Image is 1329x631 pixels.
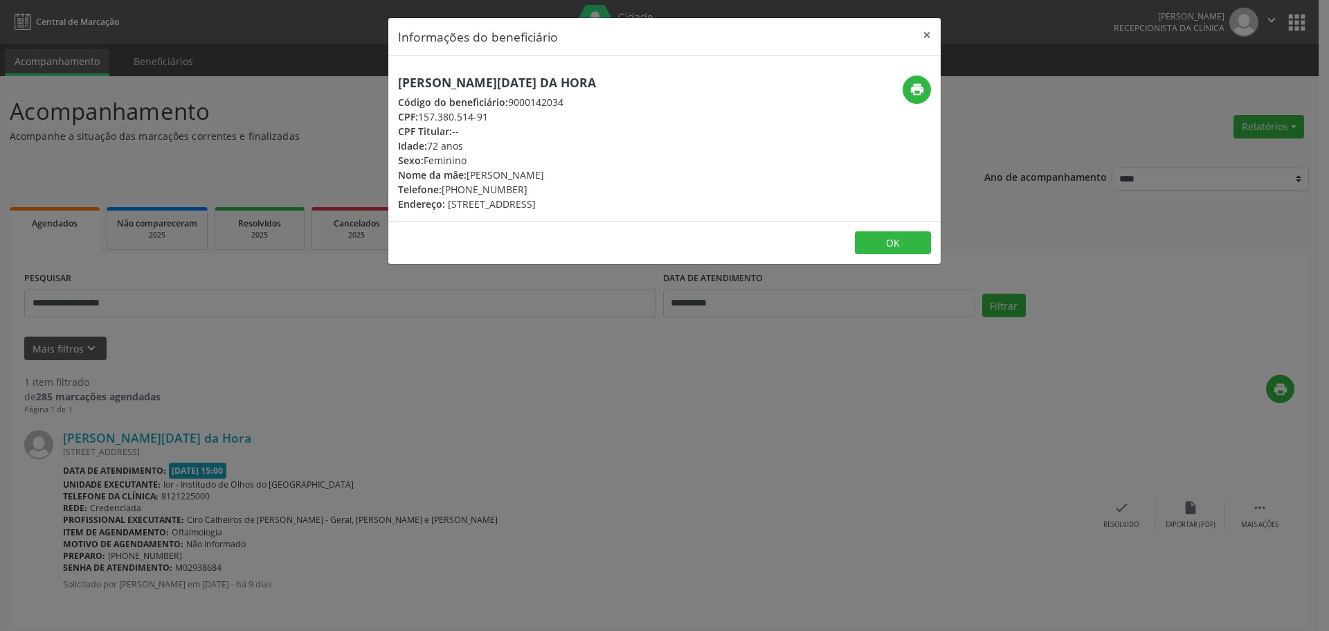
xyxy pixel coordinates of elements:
span: Telefone: [398,183,442,196]
button: Close [913,18,941,52]
span: CPF: [398,110,418,123]
button: print [903,75,931,104]
i: print [910,82,925,97]
div: [PHONE_NUMBER] [398,182,596,197]
div: [PERSON_NAME] [398,168,596,182]
h5: Informações do beneficiário [398,28,558,46]
div: 9000142034 [398,95,596,109]
span: Endereço: [398,197,445,211]
span: [STREET_ADDRESS] [448,197,536,211]
span: Nome da mãe: [398,168,467,181]
span: Idade: [398,139,427,152]
span: CPF Titular: [398,125,452,138]
div: 157.380.514-91 [398,109,596,124]
div: Feminino [398,153,596,168]
span: Código do beneficiário: [398,96,508,109]
h5: [PERSON_NAME][DATE] da Hora [398,75,596,90]
span: Sexo: [398,154,424,167]
div: -- [398,124,596,139]
div: 72 anos [398,139,596,153]
button: OK [855,231,931,255]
